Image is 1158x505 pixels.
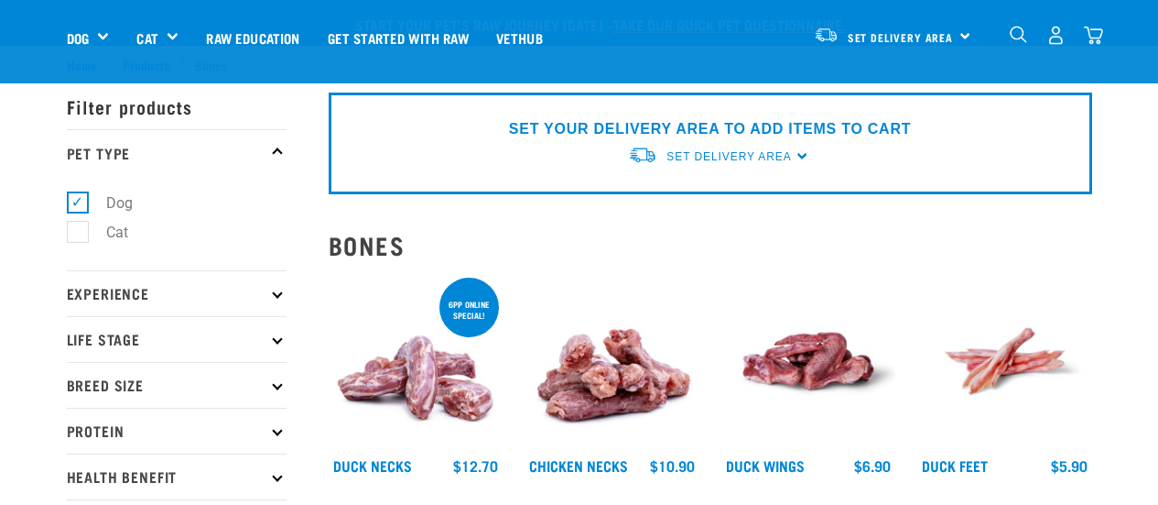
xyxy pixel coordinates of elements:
[136,27,157,49] a: Cat
[1051,457,1088,474] div: $5.90
[67,27,89,49] a: Dog
[482,1,557,74] a: Vethub
[854,457,891,474] div: $6.90
[439,291,499,329] div: 6pp online special!
[726,461,805,469] a: Duck Wings
[650,457,695,474] div: $10.90
[848,34,954,40] span: Set Delivery Area
[666,150,791,163] span: Set Delivery Area
[333,461,412,469] a: Duck Necks
[67,362,287,408] p: Breed Size
[1010,26,1027,43] img: home-icon-1@2x.png
[917,274,1092,449] img: Raw Essentials Duck Feet Raw Meaty Bones For Dogs
[721,274,896,449] img: Raw Essentials Duck Wings Raw Meaty Bones For Pets
[453,457,498,474] div: $12.70
[77,221,135,244] label: Cat
[525,274,699,449] img: Pile Of Chicken Necks For Pets
[329,274,503,449] img: Pile Of Duck Necks For Pets
[814,27,839,43] img: van-moving.png
[1046,26,1066,45] img: user.png
[529,461,628,469] a: Chicken Necks
[628,146,657,165] img: van-moving.png
[67,454,287,500] p: Health Benefit
[314,1,482,74] a: Get started with Raw
[509,118,911,140] p: SET YOUR DELIVERY AREA TO ADD ITEMS TO CART
[67,83,287,129] p: Filter products
[922,461,988,469] a: Duck Feet
[67,316,287,362] p: Life Stage
[67,408,287,454] p: Protein
[67,129,287,175] p: Pet Type
[329,231,1092,259] h2: Bones
[192,1,313,74] a: Raw Education
[77,192,140,214] label: Dog
[67,270,287,316] p: Experience
[1084,26,1103,45] img: home-icon@2x.png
